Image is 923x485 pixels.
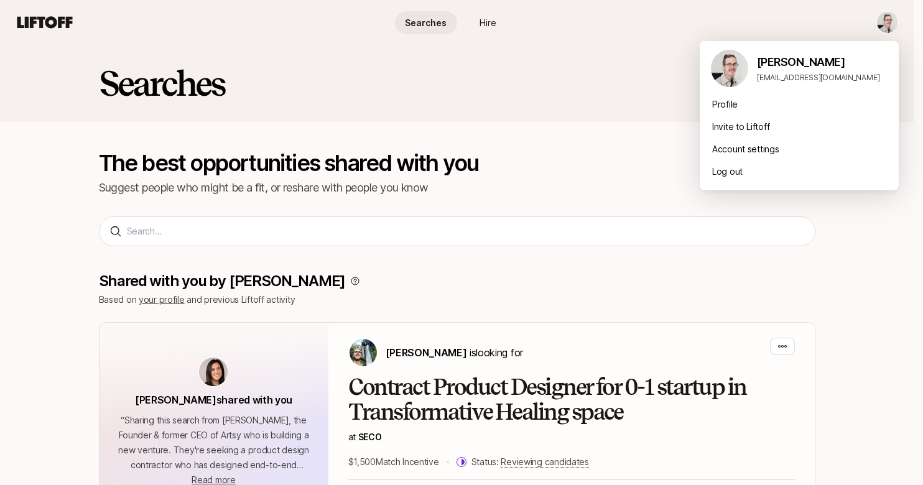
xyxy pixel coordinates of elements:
[700,93,899,116] div: Profile
[700,138,899,160] div: Account settings
[711,50,748,87] img: Dan Tase
[757,72,889,83] p: [EMAIL_ADDRESS][DOMAIN_NAME]
[700,160,899,183] div: Log out
[757,53,889,71] p: [PERSON_NAME]
[700,116,899,138] div: Invite to Liftoff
